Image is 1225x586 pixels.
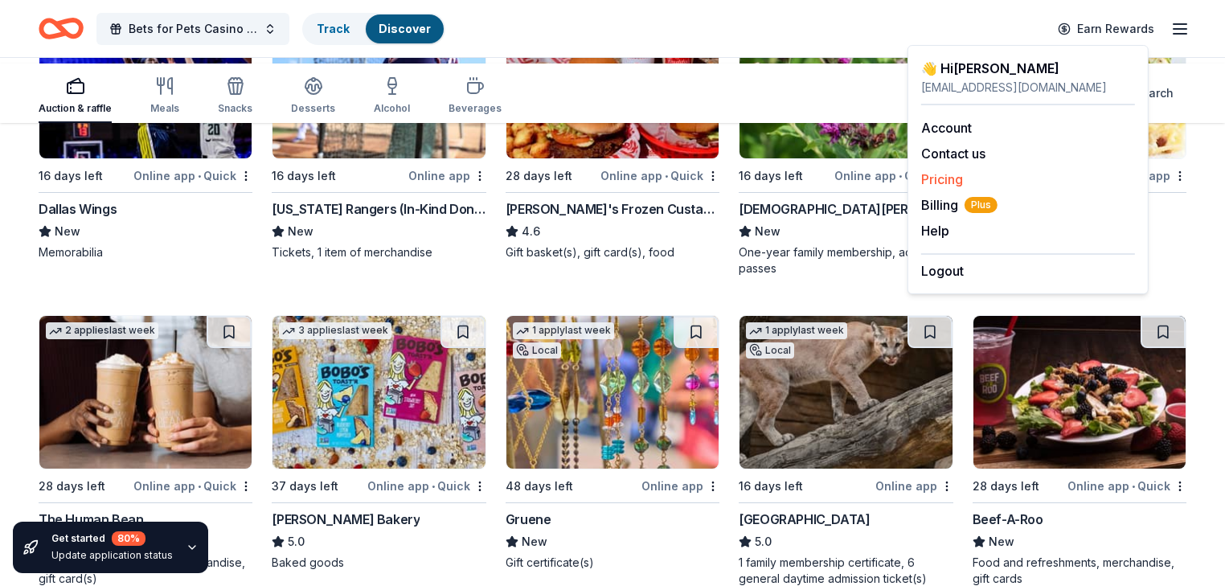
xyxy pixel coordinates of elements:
span: New [755,222,780,241]
div: [US_STATE] Rangers (In-Kind Donation) [272,199,485,219]
div: 3 applies last week [279,322,391,339]
div: [GEOGRAPHIC_DATA] [739,510,870,529]
div: Online app Quick [834,166,953,186]
span: • [899,170,902,182]
div: Auction & raffle [39,102,112,115]
button: Snacks [218,70,252,123]
span: New [522,532,547,551]
a: Earn Rewards [1048,14,1164,43]
button: Meals [150,70,179,123]
div: 16 days left [39,166,103,186]
img: Image for Bobo's Bakery [272,316,485,469]
div: Snacks [218,102,252,115]
div: Gruene [506,510,551,529]
button: BillingPlus [921,195,998,215]
div: Online app Quick [367,476,486,496]
div: Gift certificate(s) [506,555,719,571]
div: [PERSON_NAME]'s Frozen Custard & Steakburgers [506,199,719,219]
a: Discover [379,22,431,35]
span: • [198,170,201,182]
div: Online app Quick [600,166,719,186]
div: Gift basket(s), gift card(s), food [506,244,719,260]
a: Account [921,120,972,136]
div: 48 days left [506,477,573,496]
a: Image for Gruene1 applylast weekLocal48 days leftOnline appGrueneNewGift certificate(s) [506,315,719,571]
span: Plus [965,197,998,213]
img: Image for Houston Zoo [740,316,952,469]
div: 1 apply last week [746,322,847,339]
span: New [989,532,1014,551]
span: Bets for Pets Casino Night [129,19,257,39]
div: Dallas Wings [39,199,117,219]
div: Online app Quick [1067,476,1186,496]
div: [PERSON_NAME] Bakery [272,510,420,529]
div: 2 applies last week [46,322,158,339]
span: 5.0 [288,532,305,551]
div: Desserts [291,102,335,115]
div: Online app Quick [133,166,252,186]
div: Online app [408,166,486,186]
a: Image for Lady Bird Johnson Wildflower CenterLocal16 days leftOnline app•Quick[DEMOGRAPHIC_DATA][... [739,5,953,277]
div: 16 days left [739,166,803,186]
div: Alcohol [374,102,410,115]
div: One-year family membership, admission passes [739,244,953,277]
span: Billing [921,195,998,215]
div: 28 days left [506,166,572,186]
a: Image for Bobo's Bakery3 applieslast week37 days leftOnline app•Quick[PERSON_NAME] Bakery5.0Baked... [272,315,485,571]
div: Online app [641,476,719,496]
span: 5.0 [755,532,772,551]
button: Beverages [449,70,502,123]
span: New [55,222,80,241]
a: Image for Texas Rangers (In-Kind Donation)16 days leftOnline app[US_STATE] Rangers (In-Kind Donat... [272,5,485,260]
div: Beverages [449,102,502,115]
div: [DEMOGRAPHIC_DATA][PERSON_NAME] Wildflower Center [739,199,953,219]
button: Bets for Pets Casino Night [96,13,289,45]
span: New [288,222,313,241]
a: Pricing [921,171,963,187]
span: • [1132,480,1135,493]
button: Logout [921,261,964,281]
div: Online app [875,476,953,496]
div: Beef-A-Roo [973,510,1043,529]
a: Home [39,10,84,47]
div: Local [746,342,794,359]
button: Desserts [291,70,335,123]
a: Track [317,22,350,35]
div: Meals [150,102,179,115]
div: Baked goods [272,555,485,571]
div: Update application status [51,549,173,562]
div: 16 days left [272,166,336,186]
div: Get started [51,531,173,546]
div: Memorabilia [39,244,252,260]
div: 28 days left [39,477,105,496]
span: 4.6 [522,222,540,241]
div: 1 apply last week [513,322,614,339]
img: Image for The Human Bean [39,316,252,469]
img: Image for Beef-A-Roo [973,316,1186,469]
div: Online app Quick [133,476,252,496]
div: 37 days left [272,477,338,496]
div: 28 days left [973,477,1039,496]
button: Alcohol [374,70,410,123]
div: 👋 Hi [PERSON_NAME] [921,59,1135,78]
button: TrackDiscover [302,13,445,45]
img: Image for Gruene [506,316,719,469]
span: • [198,480,201,493]
span: Search [1134,84,1174,103]
div: [EMAIL_ADDRESS][DOMAIN_NAME] [921,78,1135,97]
button: Contact us [921,144,985,163]
a: Image for Freddy's Frozen Custard & Steakburgers7 applieslast week28 days leftOnline app•Quick[PE... [506,5,719,260]
div: Tickets, 1 item of merchandise [272,244,485,260]
span: • [432,480,435,493]
div: Local [513,342,561,359]
span: • [665,170,668,182]
div: 80 % [112,531,145,546]
button: Auction & raffle [39,70,112,123]
button: Help [921,221,949,240]
div: 16 days left [739,477,803,496]
a: Image for Dallas WingsLocal16 days leftOnline app•QuickDallas WingsNewMemorabilia [39,5,252,260]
